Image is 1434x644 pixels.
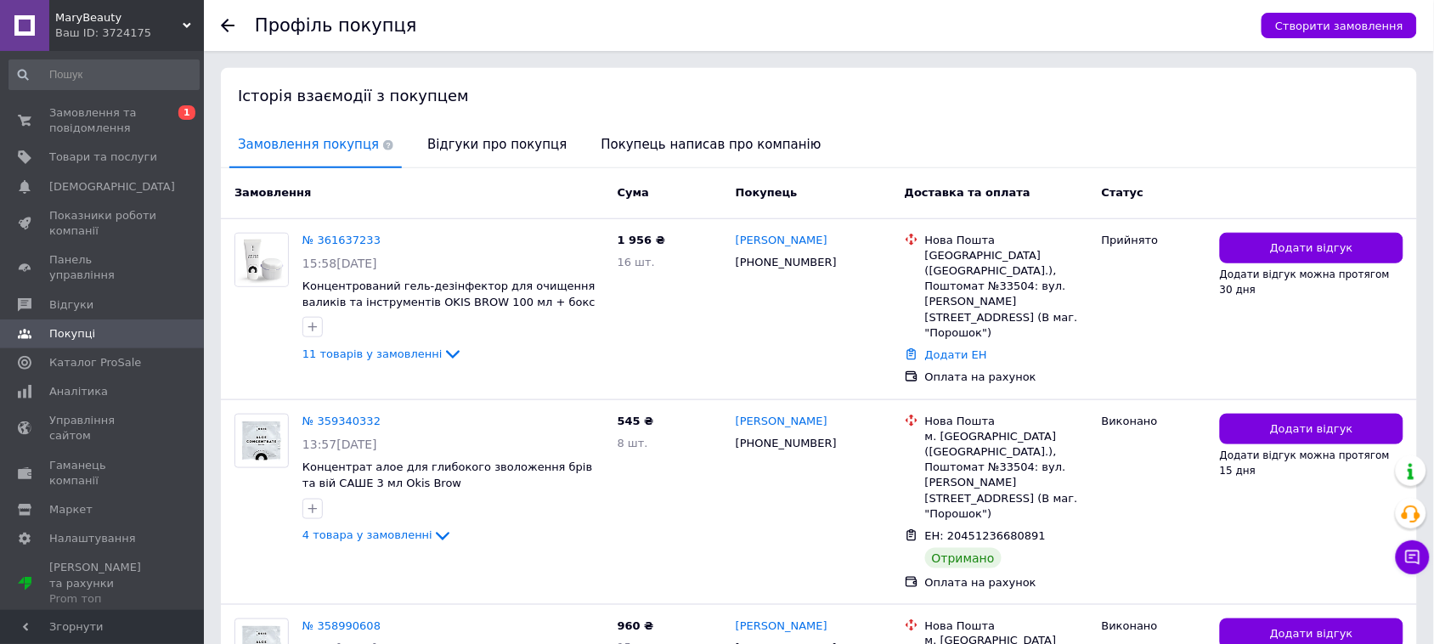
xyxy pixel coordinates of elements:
span: Додати відгук можна протягом 15 дня [1220,449,1390,477]
a: [PERSON_NAME] [736,414,827,430]
div: Отримано [925,548,1002,568]
img: Фото товару [235,415,288,467]
span: ЕН: 20451236680891 [925,529,1046,542]
span: 15:58[DATE] [302,257,377,270]
span: 11 товарів у замовленні [302,347,443,360]
span: Панель управління [49,252,157,283]
span: Гаманець компанії [49,458,157,489]
a: 4 товара у замовленні [302,528,453,541]
div: Prom топ [49,591,157,607]
a: 11 товарів у замовленні [302,347,463,360]
span: Додати відгук [1270,240,1353,257]
span: 1 [178,105,195,120]
button: Створити замовлення [1262,13,1417,38]
span: Доставка та оплата [905,186,1030,199]
span: Створити замовлення [1275,20,1403,32]
div: Нова Пошта [925,233,1088,248]
img: Фото товару [235,234,288,286]
span: 960 ₴ [618,619,654,632]
span: Каталог ProSale [49,355,141,370]
span: Маркет [49,502,93,517]
span: [PERSON_NAME] та рахунки [49,560,157,607]
span: [DEMOGRAPHIC_DATA] [49,179,175,195]
span: Статус [1102,186,1144,199]
span: 13:57[DATE] [302,438,377,451]
div: [GEOGRAPHIC_DATA] ([GEOGRAPHIC_DATA].), Поштомат №33504: вул. [PERSON_NAME][STREET_ADDRESS] (В ма... [925,248,1088,341]
span: Покупець написав про компанію [593,123,830,167]
div: Оплата на рахунок [925,370,1088,385]
span: Покупці [49,326,95,342]
span: Cума [618,186,649,199]
span: Відгуки [49,297,93,313]
div: Виконано [1102,619,1206,634]
span: Товари та послуги [49,150,157,165]
span: Показники роботи компанії [49,208,157,239]
button: Чат з покупцем [1396,540,1430,574]
span: Замовлення та повідомлення [49,105,157,136]
a: № 361637233 [302,234,381,246]
span: Додати відгук [1270,421,1353,438]
div: Повернутися назад [221,19,234,32]
div: м. [GEOGRAPHIC_DATA] ([GEOGRAPHIC_DATA].), Поштомат №33504: вул. [PERSON_NAME][STREET_ADDRESS] (В... [925,429,1088,522]
button: Додати відгук [1220,414,1403,445]
a: Концентрований гель-дезінфектор для очищення валиків та інструментів OKIS BROW 100 мл + бокс для ... [302,280,596,324]
a: Додати ЕН [925,348,987,361]
span: 4 товара у замовленні [302,528,432,541]
div: Нова Пошта [925,619,1088,634]
span: Замовлення [234,186,311,199]
span: Додати відгук [1270,626,1353,642]
div: Прийнято [1102,233,1206,248]
span: Управління сайтом [49,413,157,443]
a: [PERSON_NAME] [736,233,827,249]
span: Додати відгук можна протягом 30 дня [1220,268,1390,296]
div: [PHONE_NUMBER] [732,251,840,274]
span: 8 шт. [618,437,648,449]
a: № 358990608 [302,619,381,632]
span: Замовлення покупця [229,123,402,167]
div: Оплата на рахунок [925,575,1088,590]
span: Покупець [736,186,798,199]
a: Фото товару [234,233,289,287]
a: [PERSON_NAME] [736,619,827,635]
span: Відгуки про покупця [419,123,575,167]
div: Виконано [1102,414,1206,429]
button: Додати відгук [1220,233,1403,264]
a: Фото товару [234,414,289,468]
div: Нова Пошта [925,414,1088,429]
div: Ваш ID: 3724175 [55,25,204,41]
span: Аналітика [49,384,108,399]
h1: Профіль покупця [255,15,417,36]
span: 1 956 ₴ [618,234,665,246]
span: 16 шт. [618,256,655,268]
a: Концентрат алое для глибокого зволоження брів та вій САШЕ 3 мл Okis Brow [302,460,592,489]
input: Пошук [8,59,200,90]
span: MaryBeauty [55,10,183,25]
a: № 359340332 [302,415,381,427]
span: Історія взаємодії з покупцем [238,87,469,105]
span: 545 ₴ [618,415,654,427]
div: [PHONE_NUMBER] [732,432,840,455]
span: Налаштування [49,531,136,546]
